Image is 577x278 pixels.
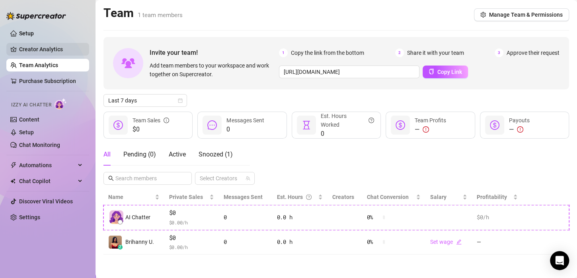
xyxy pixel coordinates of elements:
[138,12,183,19] span: 1 team members
[277,193,316,201] div: Est. Hours
[456,239,462,245] span: edit
[55,98,67,110] img: AI Chatter
[109,236,122,249] img: Brihanny Urdane…
[11,101,51,109] span: Izzy AI Chatter
[108,193,153,201] span: Name
[169,218,214,226] span: $ 0.00 /h
[226,125,264,134] span: 0
[550,251,569,270] div: Open Intercom Messenger
[437,69,462,75] span: Copy Link
[10,178,16,184] img: Chat Copilot
[367,213,380,222] span: 0 %
[125,237,154,246] span: Brihanny U.
[423,66,468,78] button: Copy Link
[169,208,214,218] span: $0
[495,48,503,57] span: 3
[115,174,181,183] input: Search members
[19,43,83,56] a: Creator Analytics
[477,194,507,200] span: Profitability
[246,176,250,181] span: team
[474,8,569,21] button: Manage Team & Permissions
[224,213,267,222] div: 0
[395,48,404,57] span: 2
[327,189,362,205] th: Creators
[10,162,17,168] span: thunderbolt
[125,213,150,222] span: AI Chatter
[277,213,323,222] div: 0.0 h
[291,48,364,57] span: Copy the link from the bottom
[226,117,264,124] span: Messages Sent
[415,117,446,124] span: Team Profits
[169,151,186,158] span: Active
[19,159,76,172] span: Automations
[169,233,214,243] span: $0
[321,112,374,129] div: Est. Hours Worked
[367,194,409,200] span: Chat Conversion
[472,230,522,255] td: —
[178,98,183,103] span: calendar
[509,117,530,124] span: Payouts
[306,193,312,201] span: question-circle
[509,125,530,134] div: —
[169,243,214,251] span: $ 0.00 /h
[415,125,446,134] div: —
[207,120,217,130] span: message
[321,129,374,139] span: 0
[277,237,323,246] div: 0.0 h
[19,116,39,123] a: Content
[133,125,169,134] span: $0
[169,194,203,200] span: Private Sales
[367,237,380,246] span: 0 %
[103,6,183,21] h2: Team
[396,120,405,130] span: dollar-circle
[164,116,169,125] span: info-circle
[118,245,123,249] div: z
[19,175,76,187] span: Chat Copilot
[19,142,60,148] a: Chat Monitoring
[430,239,462,245] a: Set wageedit
[279,48,288,57] span: 1
[302,120,311,130] span: hourglass
[480,12,486,17] span: setting
[123,150,156,159] div: Pending ( 0 )
[489,12,563,18] span: Manage Team & Permissions
[108,176,114,181] span: search
[430,194,446,200] span: Salary
[150,48,279,58] span: Invite your team!
[103,189,164,205] th: Name
[133,116,169,125] div: Team Sales
[103,150,111,159] div: All
[368,112,374,129] span: question-circle
[113,120,123,130] span: dollar-circle
[108,95,182,106] span: Last 7 days
[109,210,123,224] img: izzy-ai-chatter-avatar-DDCN_rTZ.svg
[423,126,429,133] span: exclamation-circle
[507,48,559,57] span: Approve their request
[19,129,34,135] a: Setup
[224,194,263,200] span: Messages Sent
[19,62,58,68] a: Team Analytics
[19,198,73,205] a: Discover Viral Videos
[477,213,518,222] div: $0 /h
[490,120,499,130] span: dollar-circle
[199,151,233,158] span: Snoozed ( 1 )
[19,78,76,84] a: Purchase Subscription
[224,237,267,246] div: 0
[19,30,34,37] a: Setup
[19,214,40,220] a: Settings
[6,12,66,20] img: logo-BBDzfeDw.svg
[429,69,434,74] span: copy
[150,61,276,79] span: Add team members to your workspace and work together on Supercreator.
[517,126,523,133] span: exclamation-circle
[407,48,464,57] span: Share it with your team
